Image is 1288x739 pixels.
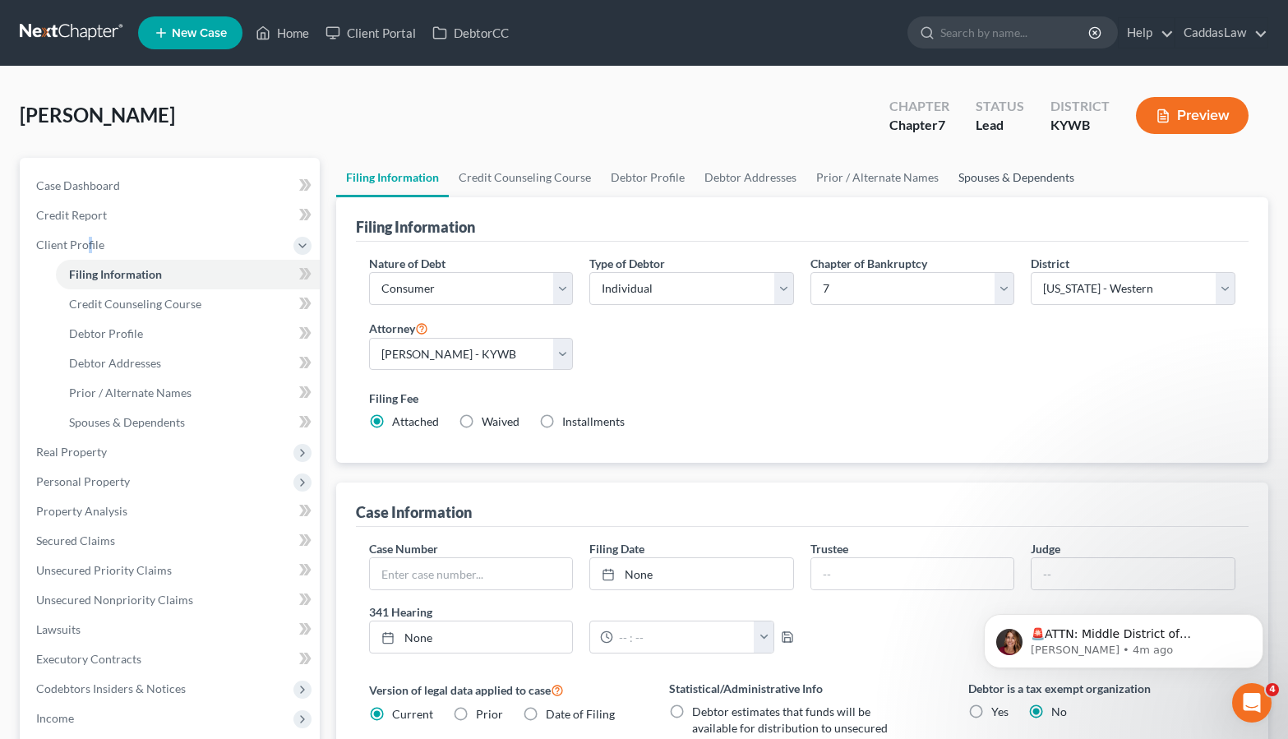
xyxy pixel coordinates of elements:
[589,255,665,272] label: Type of Debtor
[36,711,74,725] span: Income
[1050,116,1110,135] div: KYWB
[392,414,439,428] span: Attached
[811,558,1014,589] input: --
[369,680,636,700] label: Version of legal data applied to case
[1266,683,1279,696] span: 4
[56,260,320,289] a: Filing Information
[976,116,1024,135] div: Lead
[1136,97,1249,134] button: Preview
[23,644,320,674] a: Executory Contracts
[546,707,615,721] span: Date of Filing
[36,533,115,547] span: Secured Claims
[56,378,320,408] a: Prior / Alternate Names
[23,171,320,201] a: Case Dashboard
[172,27,227,39] span: New Case
[56,319,320,349] a: Debtor Profile
[601,158,695,197] a: Debtor Profile
[36,474,130,488] span: Personal Property
[336,158,449,197] a: Filing Information
[938,117,945,132] span: 7
[806,158,949,197] a: Prior / Alternate Names
[369,390,1235,407] label: Filing Fee
[69,386,192,400] span: Prior / Alternate Names
[369,255,445,272] label: Nature of Debt
[392,707,433,721] span: Current
[1031,255,1069,272] label: District
[976,97,1024,116] div: Status
[36,622,81,636] span: Lawsuits
[1175,18,1267,48] a: CaddasLaw
[69,326,143,340] span: Debtor Profile
[36,504,127,518] span: Property Analysis
[810,255,927,272] label: Chapter of Bankruptcy
[23,497,320,526] a: Property Analysis
[369,540,438,557] label: Case Number
[23,615,320,644] a: Lawsuits
[613,621,755,653] input: -- : --
[476,707,503,721] span: Prior
[370,558,573,589] input: Enter case number...
[1119,18,1174,48] a: Help
[69,297,201,311] span: Credit Counseling Course
[69,415,185,429] span: Spouses & Dependents
[590,558,793,589] a: None
[959,580,1288,695] iframe: Intercom notifications message
[356,502,472,522] div: Case Information
[1051,704,1067,718] span: No
[361,603,802,621] label: 341 Hearing
[669,680,936,697] label: Statistical/Administrative Info
[356,217,475,237] div: Filing Information
[991,704,1009,718] span: Yes
[36,593,193,607] span: Unsecured Nonpriority Claims
[23,526,320,556] a: Secured Claims
[695,158,806,197] a: Debtor Addresses
[56,349,320,378] a: Debtor Addresses
[36,238,104,252] span: Client Profile
[23,556,320,585] a: Unsecured Priority Claims
[370,621,573,653] a: None
[449,158,601,197] a: Credit Counseling Course
[1032,558,1235,589] input: --
[810,540,848,557] label: Trustee
[23,585,320,615] a: Unsecured Nonpriority Claims
[36,563,172,577] span: Unsecured Priority Claims
[69,356,161,370] span: Debtor Addresses
[1050,97,1110,116] div: District
[940,17,1091,48] input: Search by name...
[369,318,428,338] label: Attorney
[36,445,107,459] span: Real Property
[247,18,317,48] a: Home
[949,158,1084,197] a: Spouses & Dependents
[589,540,644,557] label: Filing Date
[20,103,175,127] span: [PERSON_NAME]
[56,408,320,437] a: Spouses & Dependents
[1232,683,1272,723] iframe: Intercom live chat
[889,116,949,135] div: Chapter
[317,18,424,48] a: Client Portal
[23,201,320,230] a: Credit Report
[36,652,141,666] span: Executory Contracts
[482,414,519,428] span: Waived
[36,208,107,222] span: Credit Report
[36,681,186,695] span: Codebtors Insiders & Notices
[56,289,320,319] a: Credit Counseling Course
[1031,540,1060,557] label: Judge
[36,178,120,192] span: Case Dashboard
[889,97,949,116] div: Chapter
[562,414,625,428] span: Installments
[424,18,517,48] a: DebtorCC
[69,267,162,281] span: Filing Information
